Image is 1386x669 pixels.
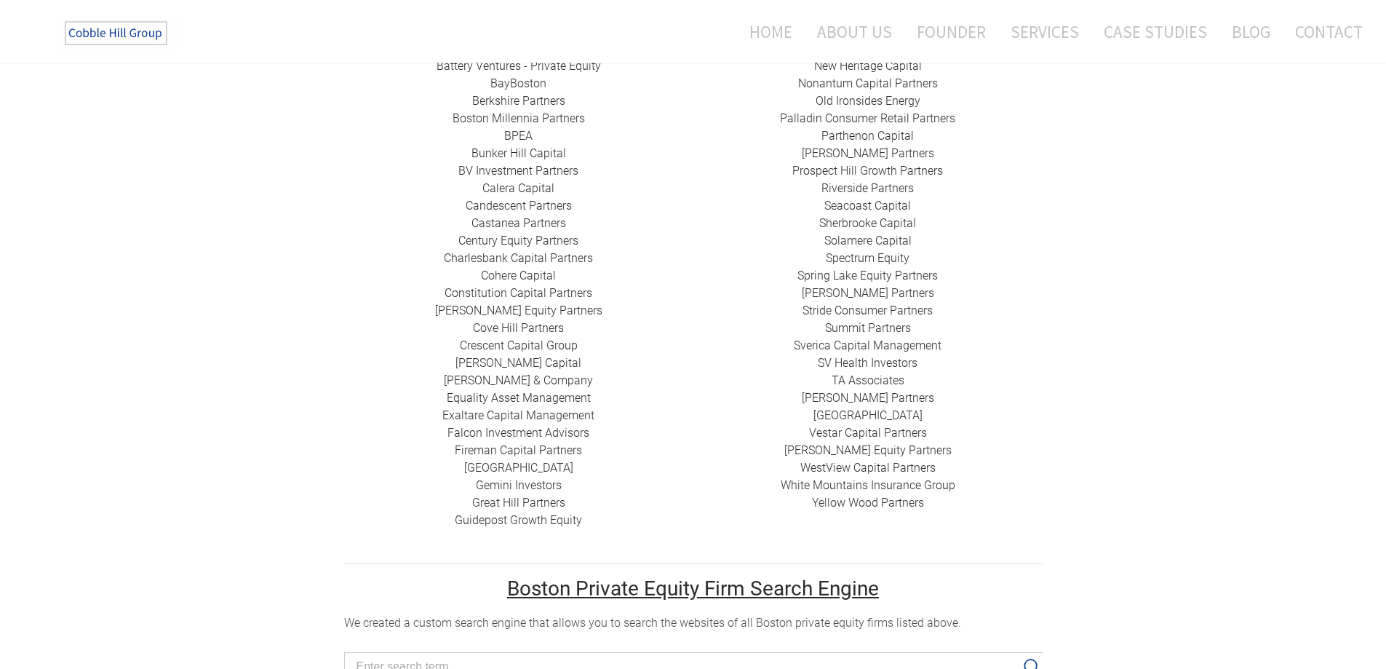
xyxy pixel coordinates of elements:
[471,216,566,230] a: ​Castanea Partners
[471,146,566,160] a: ​Bunker Hill Capital
[797,269,938,282] a: Spring Lake Equity Partners
[444,373,593,387] a: [PERSON_NAME] & Company
[792,164,943,178] a: Prospect Hill Growth Partners
[821,181,914,195] a: Riverside Partners
[802,304,933,317] a: Stride Consumer Partners
[464,461,573,475] a: ​[GEOGRAPHIC_DATA]
[444,251,593,265] a: Charlesbank Capital Partners
[813,408,923,422] a: ​[GEOGRAPHIC_DATA]
[806,12,903,51] a: About Us
[816,94,920,108] a: ​Old Ironsides Energy
[445,286,592,300] a: Constitution Capital Partners
[832,373,904,387] a: ​TA Associates
[814,59,922,73] a: New Heritage Capital
[728,12,803,51] a: Home
[458,164,578,178] a: BV Investment Partners
[504,129,533,143] a: BPEA
[819,216,916,230] a: ​Sherbrooke Capital​
[906,12,997,51] a: Founder
[826,251,909,265] a: Spectrum Equity
[802,146,934,160] a: ​[PERSON_NAME] Partners
[458,234,578,248] a: ​Century Equity Partners
[809,426,927,440] a: ​Vestar Capital Partners
[1000,12,1090,51] a: Services
[472,496,565,510] a: Great Hill Partners​
[447,391,591,405] a: ​Equality Asset Management
[482,181,554,195] a: Calera Capital
[1221,12,1281,51] a: Blog
[784,443,952,457] a: [PERSON_NAME] Equity Partners
[490,76,546,90] a: BayBoston
[455,356,581,370] a: [PERSON_NAME] Capital
[818,356,917,370] a: SV Health Investors
[447,426,589,440] a: ​Falcon Investment Advisors
[780,111,955,125] a: Palladin Consumer Retail Partners
[476,478,562,492] a: Gemini Investors
[781,478,955,492] a: White Mountains Insurance Group
[821,129,914,143] a: ​Parthenon Capital
[455,443,582,457] a: Fireman Capital Partners
[344,614,1043,632] div: ​We created a custom search engine that allows you to search the websites of all Boston private e...
[1093,12,1218,51] a: Case Studies
[435,304,602,317] a: ​[PERSON_NAME] Equity Partners
[507,577,879,601] u: Boston Private Equity Firm Search Engine
[802,391,934,405] a: [PERSON_NAME] Partners
[812,496,924,510] a: Yellow Wood Partners
[55,15,179,52] img: The Cobble Hill Group LLC
[825,321,911,335] a: Summit Partners
[437,59,601,73] a: Battery Ventures - Private Equity
[824,199,911,213] a: Seacoast Capital
[460,339,578,352] a: ​Crescent Capital Group
[466,199,572,213] a: Candescent Partners
[455,513,582,527] a: Guidepost Growth Equity
[472,94,565,108] a: Berkshire Partners
[1284,12,1363,51] a: Contact
[794,339,941,352] a: Sverica Capital Management
[798,76,938,90] a: Nonantum Capital Partners
[802,286,934,300] a: [PERSON_NAME] Partners
[800,461,936,475] a: ​WestView Capital Partners
[442,408,594,422] a: ​Exaltare Capital Management
[473,321,564,335] a: Cove Hill Partners
[481,269,556,282] a: Cohere Capital
[824,234,912,248] a: Solamere Capital
[453,111,585,125] a: Boston Millennia Partners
